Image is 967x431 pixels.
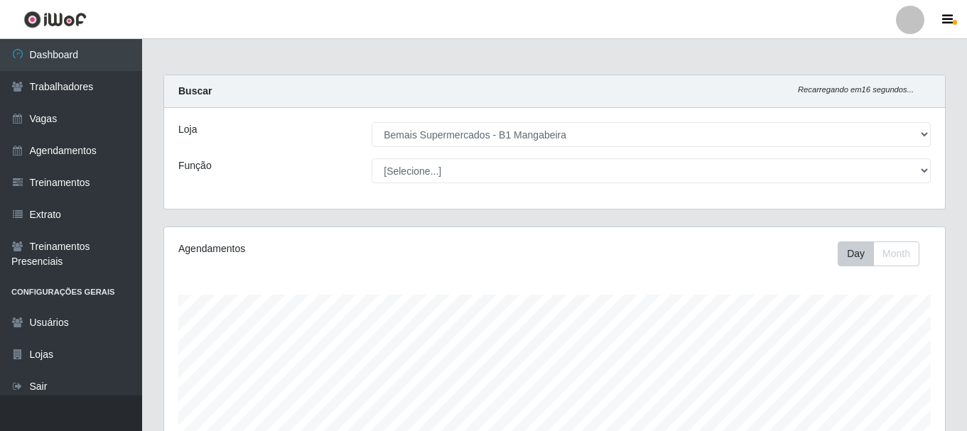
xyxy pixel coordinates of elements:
[23,11,87,28] img: CoreUI Logo
[838,241,874,266] button: Day
[798,85,914,94] i: Recarregando em 16 segundos...
[178,241,480,256] div: Agendamentos
[178,85,212,97] strong: Buscar
[838,241,931,266] div: Toolbar with button groups
[178,158,212,173] label: Função
[873,241,919,266] button: Month
[838,241,919,266] div: First group
[178,122,197,137] label: Loja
